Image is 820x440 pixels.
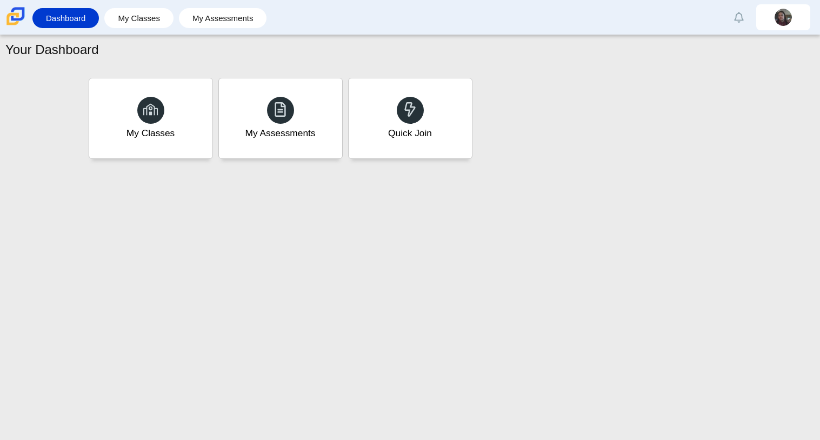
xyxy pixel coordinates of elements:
a: Carmen School of Science & Technology [4,20,27,29]
img: Carmen School of Science & Technology [4,5,27,28]
a: My Classes [110,8,168,28]
a: My Assessments [218,78,343,159]
h1: Your Dashboard [5,41,99,59]
a: Alerts [727,5,751,29]
div: My Classes [126,126,175,140]
a: My Classes [89,78,213,159]
a: My Assessments [184,8,262,28]
a: Dashboard [38,8,94,28]
div: Quick Join [388,126,432,140]
a: adriana.aguiniga.olUZzS [756,4,810,30]
div: My Assessments [245,126,316,140]
a: Quick Join [348,78,472,159]
img: adriana.aguiniga.olUZzS [775,9,792,26]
